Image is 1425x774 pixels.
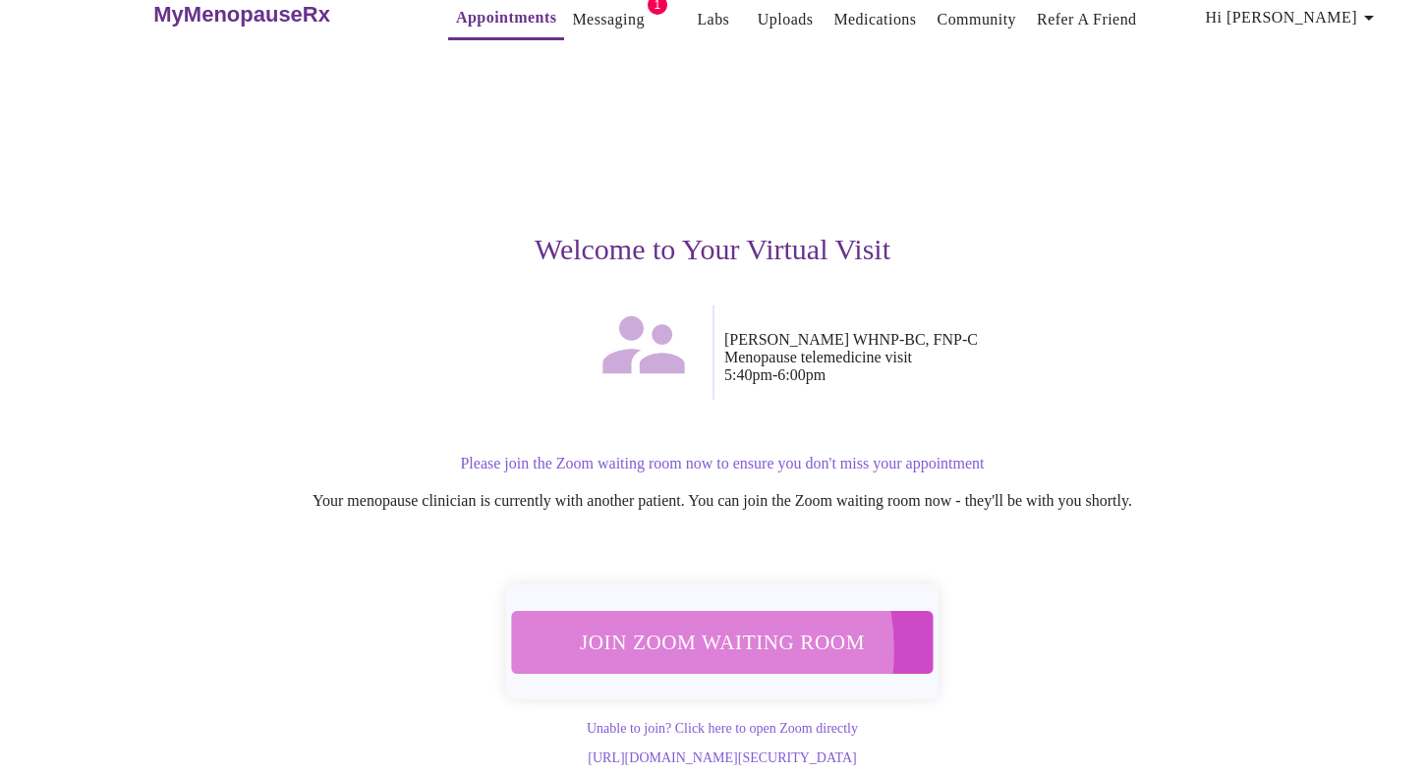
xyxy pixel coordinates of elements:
p: [PERSON_NAME] WHNP-BC, FNP-C Menopause telemedicine visit 5:40pm - 6:00pm [724,331,1318,384]
a: Community [938,6,1017,33]
a: Labs [697,6,729,33]
a: Unable to join? Click here to open Zoom directly [587,721,858,736]
a: Refer a Friend [1037,6,1137,33]
a: [URL][DOMAIN_NAME][SECURITY_DATA] [588,750,856,765]
a: Appointments [456,4,556,31]
span: Hi [PERSON_NAME] [1206,4,1381,31]
a: Uploads [758,6,814,33]
h3: MyMenopauseRx [153,2,330,28]
p: Please join the Zoom waiting room now to ensure you don't miss your appointment [127,455,1318,472]
span: Join Zoom Waiting Room [538,624,907,660]
p: Your menopause clinician is currently with another patient. You can join the Zoom waiting room no... [127,492,1318,510]
a: Messaging [572,6,644,33]
h3: Welcome to Your Virtual Visit [107,233,1318,266]
a: Medications [833,6,916,33]
button: Join Zoom Waiting Room [511,611,933,673]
